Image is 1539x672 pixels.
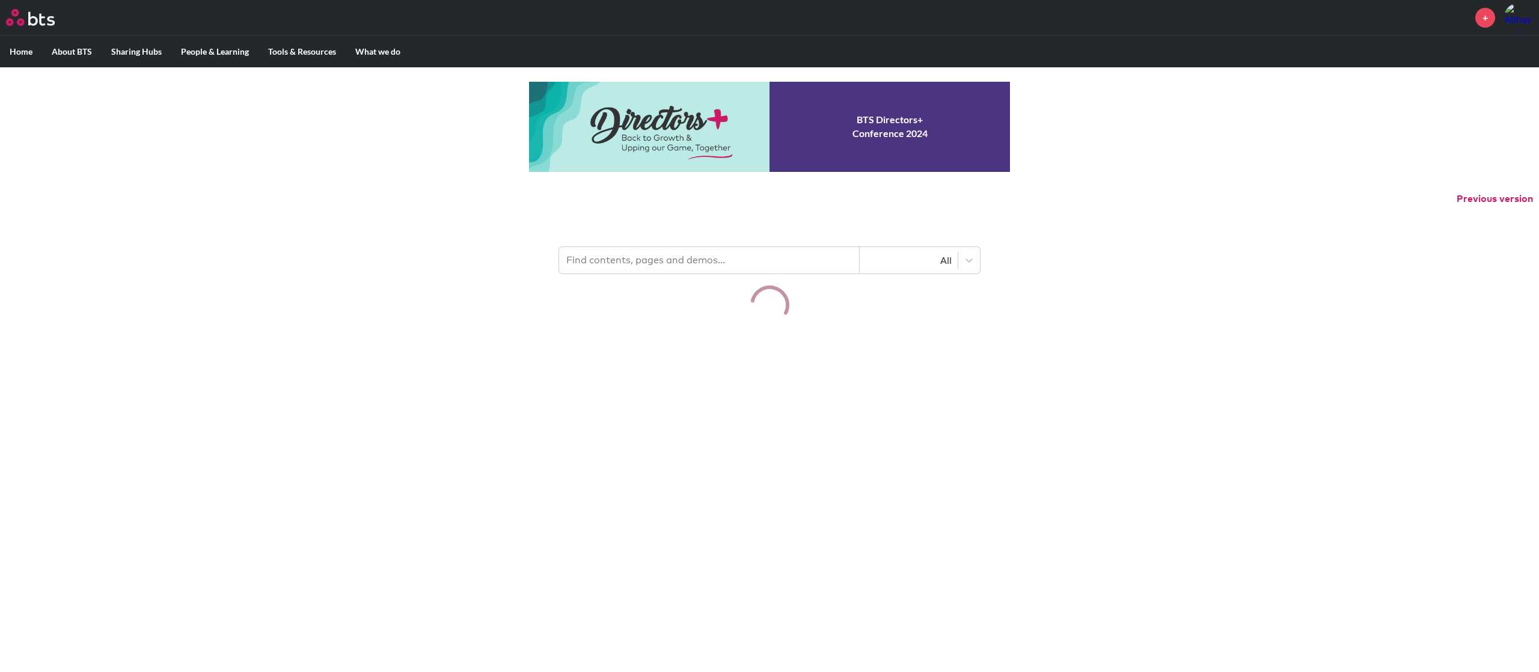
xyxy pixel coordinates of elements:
img: BTS Logo [6,9,55,26]
div: All [866,254,952,267]
input: Find contents, pages and demos... [559,247,860,273]
a: + [1475,8,1495,28]
label: Tools & Resources [259,36,346,67]
button: Previous version [1457,192,1533,206]
img: Abhay Gandotra [1504,3,1533,32]
label: Sharing Hubs [102,36,171,67]
a: Go home [6,9,77,26]
label: People & Learning [171,36,259,67]
label: About BTS [42,36,102,67]
a: Profile [1504,3,1533,32]
a: Conference 2024 [529,82,1010,172]
label: What we do [346,36,410,67]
